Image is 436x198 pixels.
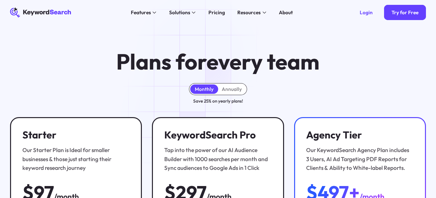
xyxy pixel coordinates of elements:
div: Monthly [195,86,214,92]
div: Tap into the power of our AI Audience Builder with 1000 searches per month and Sync audiences to ... [164,146,270,172]
span: every team [206,48,319,75]
div: Features [131,9,151,16]
div: Pricing [208,9,225,16]
h1: Plans for [116,50,319,73]
div: Login [360,9,373,16]
div: Resources [237,9,261,16]
h3: Starter [22,129,128,141]
div: Our KeywordSearch Agency Plan includes 3 Users, AI Ad Targeting PDF Reports for Clients & Ability... [306,146,412,172]
div: Annually [222,86,242,92]
a: Try for Free [384,5,426,20]
h3: Agency Tier [306,129,412,141]
div: Our Starter Plan is Ideal for smaller businesses & those just starting their keyword research jou... [22,146,128,172]
a: About [275,7,297,17]
a: Pricing [205,7,229,17]
div: Save 25% on yearly plans! [193,98,243,104]
h3: KeywordSearch Pro [164,129,270,141]
a: Login [352,5,380,20]
div: Try for Free [392,9,418,16]
div: About [279,9,293,16]
div: Solutions [169,9,190,16]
